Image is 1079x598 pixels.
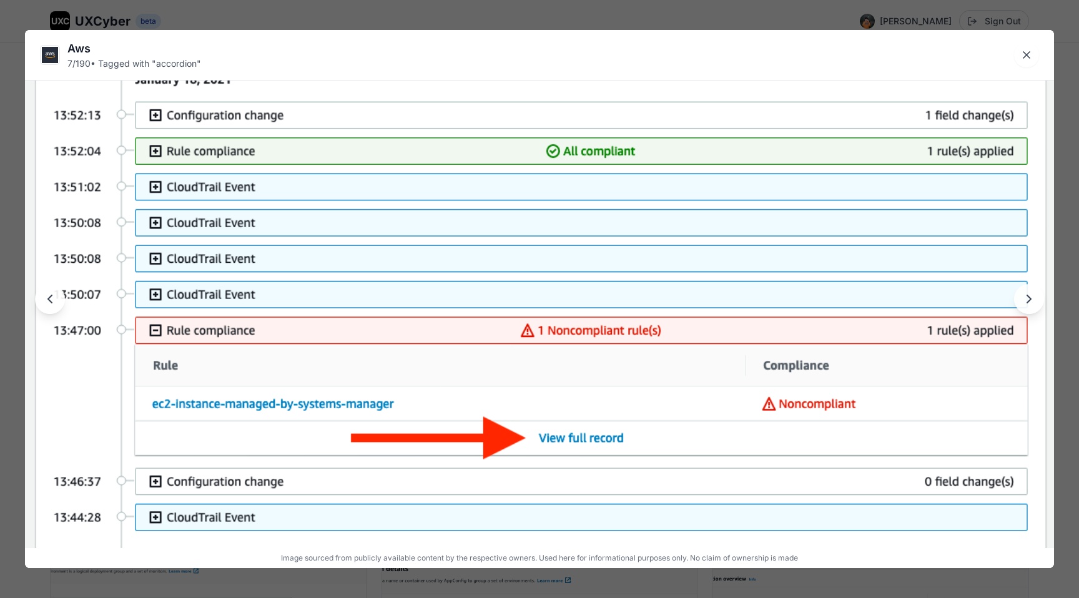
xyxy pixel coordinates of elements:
button: Next image [1014,284,1044,314]
p: Image sourced from publicly available content by the respective owners. Used here for information... [30,553,1049,563]
img: Aws logo [41,46,59,64]
button: Close lightbox [1014,42,1039,67]
button: Previous image [35,284,65,314]
div: Aws [67,40,201,57]
div: 7 / 190 • Tagged with " accordion " [67,57,201,70]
